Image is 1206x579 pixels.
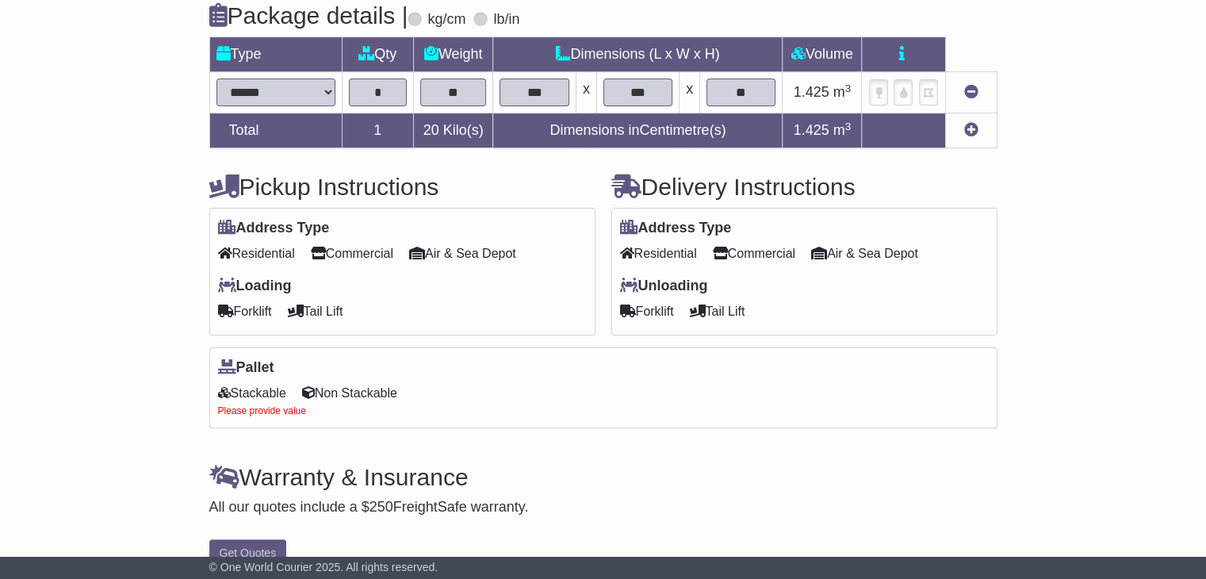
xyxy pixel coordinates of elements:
a: Remove this item [964,84,978,100]
span: Non Stackable [302,381,397,405]
span: Air & Sea Depot [811,241,918,266]
label: Unloading [620,278,708,295]
span: Forklift [218,299,272,324]
td: Dimensions in Centimetre(s) [493,113,783,148]
span: 20 [423,122,439,138]
button: Get Quotes [209,539,287,567]
span: 1.425 [794,122,829,138]
span: Tail Lift [690,299,745,324]
div: All our quotes include a $ FreightSafe warranty. [209,499,997,516]
td: Kilo(s) [413,113,493,148]
td: Qty [342,37,413,72]
span: Stackable [218,381,286,405]
td: Type [209,37,342,72]
span: Tail Lift [288,299,343,324]
td: Volume [783,37,862,72]
h4: Delivery Instructions [611,174,997,200]
span: Residential [620,241,697,266]
label: Pallet [218,359,274,377]
span: 250 [369,499,393,515]
sup: 3 [845,121,852,132]
span: Air & Sea Depot [409,241,516,266]
td: x [576,72,596,113]
div: Please provide value [218,405,989,416]
td: Dimensions (L x W x H) [493,37,783,72]
span: 1.425 [794,84,829,100]
label: lb/in [493,11,519,29]
td: Weight [413,37,493,72]
span: Residential [218,241,295,266]
label: Address Type [620,220,732,237]
span: Commercial [311,241,393,266]
td: x [680,72,700,113]
h4: Pickup Instructions [209,174,595,200]
span: Commercial [713,241,795,266]
h4: Package details | [209,2,408,29]
span: Forklift [620,299,674,324]
span: m [833,84,852,100]
td: 1 [342,113,413,148]
sup: 3 [845,82,852,94]
label: kg/cm [427,11,465,29]
span: m [833,122,852,138]
label: Loading [218,278,292,295]
h4: Warranty & Insurance [209,464,997,490]
label: Address Type [218,220,330,237]
td: Total [209,113,342,148]
a: Add new item [964,122,978,138]
span: © One World Courier 2025. All rights reserved. [209,561,438,573]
